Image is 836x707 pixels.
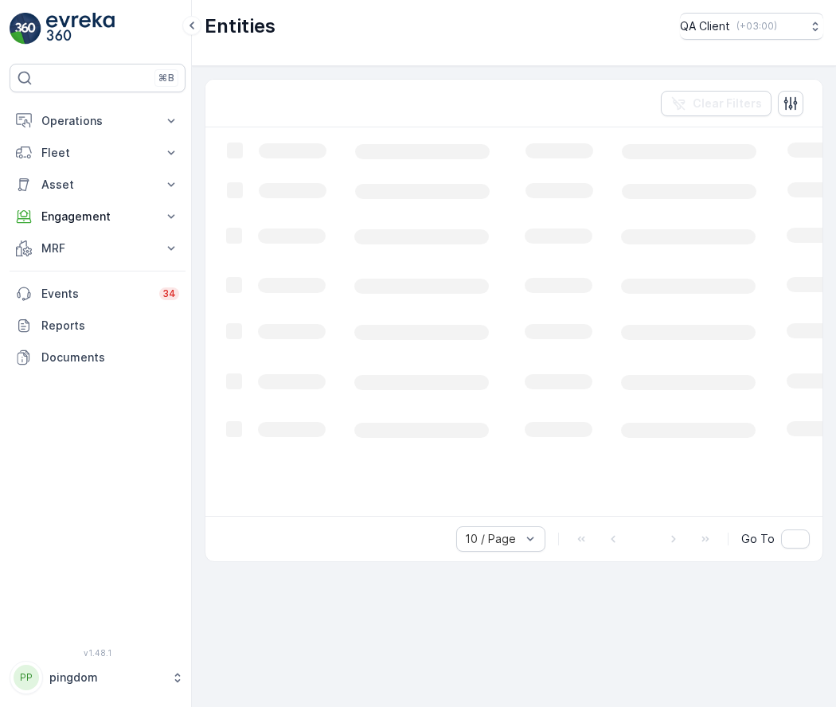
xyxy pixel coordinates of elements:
[10,105,186,137] button: Operations
[741,531,775,547] span: Go To
[10,137,186,169] button: Fleet
[41,177,154,193] p: Asset
[162,287,176,300] p: 34
[680,13,823,40] button: QA Client(+03:00)
[693,96,762,111] p: Clear Filters
[10,661,186,694] button: PPpingdom
[41,209,154,225] p: Engagement
[10,648,186,658] span: v 1.48.1
[41,350,179,365] p: Documents
[41,145,154,161] p: Fleet
[10,232,186,264] button: MRF
[205,14,275,39] p: Entities
[41,318,179,334] p: Reports
[661,91,772,116] button: Clear Filters
[10,201,186,232] button: Engagement
[41,286,150,302] p: Events
[10,13,41,45] img: logo
[10,169,186,201] button: Asset
[10,342,186,373] a: Documents
[14,665,39,690] div: PP
[41,113,154,129] p: Operations
[49,670,163,686] p: pingdom
[10,278,186,310] a: Events34
[736,20,777,33] p: ( +03:00 )
[10,310,186,342] a: Reports
[41,240,154,256] p: MRF
[158,72,174,84] p: ⌘B
[46,13,115,45] img: logo_light-DOdMpM7g.png
[680,18,730,34] p: QA Client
